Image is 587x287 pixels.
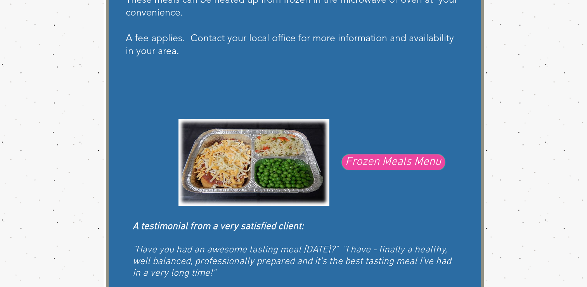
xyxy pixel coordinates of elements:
[341,154,445,170] a: Frozen Meals Menu
[126,32,454,56] span: A fee applies. Contact your local office for more information and availability in your area.
[178,119,329,206] img: Chicken Parm FRZ Dinner.jpg
[133,221,304,233] span: A testimonial from a very satisfied client:
[133,244,451,279] span: "Have you had an awesome tasting meal [DATE]?" "I have - finally a healthy, well balanced, profes...
[345,154,441,170] span: Frozen Meals Menu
